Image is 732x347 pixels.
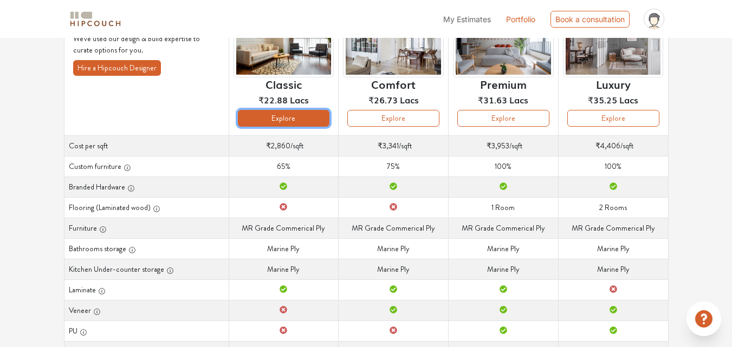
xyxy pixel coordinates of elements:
img: logo-horizontal.svg [68,10,122,29]
th: Branded Hardware [64,176,229,197]
td: MR Grade Commerical Ply [229,218,339,238]
button: Explore [457,110,549,127]
span: My Estimates [443,15,491,24]
span: ₹35.25 [588,93,617,106]
td: 100% [558,156,668,176]
span: ₹31.63 [478,93,507,106]
td: Marine Ply [339,238,449,259]
span: ₹3,341 [378,140,399,151]
span: ₹22.88 [258,93,288,106]
h6: Luxury [596,77,631,90]
th: Custom furniture [64,156,229,176]
span: ₹4,406 [595,140,620,151]
img: header-preview [234,9,334,77]
span: ₹2,860 [266,140,290,151]
td: MR Grade Commerical Ply [449,218,559,238]
button: Explore [238,110,330,127]
th: Laminate [64,279,229,300]
th: PU [64,320,229,341]
th: Bathrooms storage [64,238,229,259]
td: 2 Rooms [558,197,668,218]
h6: Comfort [371,77,416,90]
td: 65% [229,156,339,176]
td: 100% [449,156,559,176]
td: Marine Ply [558,259,668,279]
td: Marine Ply [558,238,668,259]
td: /sqft [339,135,449,156]
span: Lacs [509,93,528,106]
td: MR Grade Commerical Ply [558,218,668,238]
td: /sqft [449,135,559,156]
td: 1 Room [449,197,559,218]
td: Marine Ply [229,238,339,259]
span: ₹26.73 [368,93,398,106]
td: Marine Ply [449,238,559,259]
td: Marine Ply [229,259,339,279]
a: Portfolio [506,14,535,25]
button: Hire a Hipcouch Designer [73,60,161,76]
span: logo-horizontal.svg [68,7,122,31]
th: Kitchen Under-counter storage [64,259,229,279]
td: /sqft [558,135,668,156]
th: Veneer [64,300,229,320]
h6: Premium [480,77,527,90]
img: header-preview [343,9,444,77]
th: Flooring (Laminated wood) [64,197,229,218]
span: Lacs [619,93,638,106]
img: header-preview [453,9,554,77]
img: header-preview [563,9,664,77]
span: Lacs [290,93,309,106]
td: MR Grade Commerical Ply [339,218,449,238]
button: Explore [567,110,659,127]
p: We've used our design & build expertise to curate options for you. [73,33,220,56]
td: 75% [339,156,449,176]
div: Book a consultation [550,11,630,28]
th: Furniture [64,218,229,238]
h6: Classic [265,77,302,90]
td: /sqft [229,135,339,156]
span: Lacs [400,93,419,106]
span: ₹3,953 [487,140,509,151]
button: Explore [347,110,439,127]
td: Marine Ply [339,259,449,279]
th: Cost per sqft [64,135,229,156]
td: Marine Ply [449,259,559,279]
